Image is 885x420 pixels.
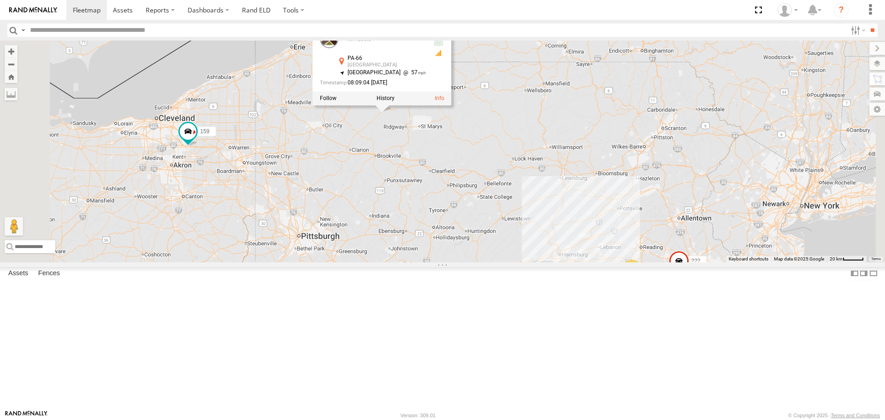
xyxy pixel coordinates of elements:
[200,128,209,135] span: 159
[348,63,426,68] div: [GEOGRAPHIC_DATA]
[5,58,18,71] button: Zoom out
[623,260,641,278] div: 11
[401,413,436,418] div: Version: 309.01
[433,40,444,47] div: No voltage information received from this device.
[788,413,880,418] div: © Copyright 2025 -
[9,7,57,13] img: rand-logo.svg
[5,411,47,420] a: Visit our Website
[729,256,768,262] button: Keyboard shortcuts
[34,267,65,280] label: Fences
[348,70,401,76] span: [GEOGRAPHIC_DATA]
[377,95,395,102] label: View Asset History
[5,88,18,101] label: Measure
[774,256,824,261] span: Map data ©2025 Google
[5,217,23,236] button: Drag Pegman onto the map to open Street View
[320,80,426,86] div: Date/time of location update
[834,3,849,18] i: ?
[5,71,18,83] button: Zoom Home
[859,267,868,280] label: Dock Summary Table to the Right
[850,267,859,280] label: Dock Summary Table to the Left
[4,267,33,280] label: Assets
[830,256,843,261] span: 20 km
[435,95,444,102] a: View Asset Details
[5,45,18,58] button: Zoom in
[320,95,336,102] label: Realtime tracking of Asset
[348,56,426,62] div: PA-66
[827,256,867,262] button: Map Scale: 20 km per 42 pixels
[774,3,801,17] div: Matthew Trout
[847,24,867,37] label: Search Filter Options
[871,257,881,260] a: Terms (opens in new tab)
[869,103,885,116] label: Map Settings
[869,267,878,280] label: Hide Summary Table
[831,413,880,418] a: Terms and Conditions
[19,24,27,37] label: Search Query
[401,70,426,76] span: 57
[691,258,700,264] span: ???
[433,50,444,57] div: GSM Signal = 2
